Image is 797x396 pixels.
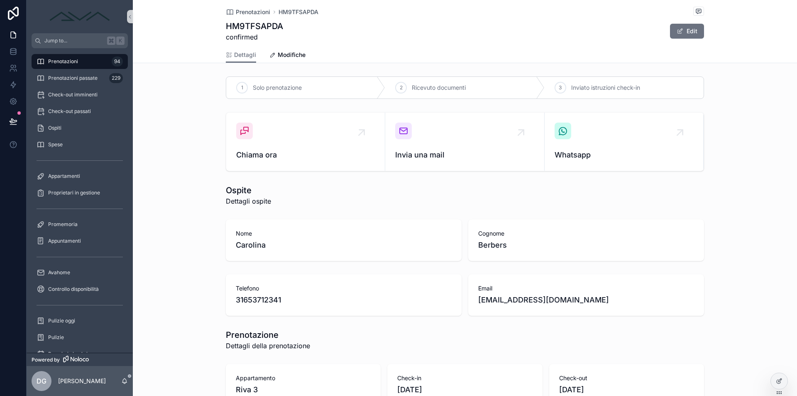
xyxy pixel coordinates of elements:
[48,286,99,293] span: Controllo disponibilità
[48,125,61,131] span: Ospiti
[395,149,534,161] span: Invia una mail
[226,184,271,196] h1: Ospite
[27,353,133,366] a: Powered by
[48,91,98,98] span: Check-out imminenti
[478,229,694,238] span: Cognome
[236,294,452,306] span: 31653712341
[37,376,46,386] span: DG
[226,20,283,32] h1: HM9TFSAPDA
[32,347,128,362] a: Prossimi check-in
[226,341,310,351] span: Dettagli della prenotazione
[48,238,81,244] span: Appuntamenti
[226,196,271,206] span: Dettagli ospite
[478,284,694,293] span: Email
[32,234,128,248] a: Appuntamenti
[234,51,256,59] span: Dettagli
[397,374,532,382] span: Check-in
[226,329,310,341] h1: Prenotazione
[32,313,128,328] a: Pulizie oggi
[226,47,256,63] a: Dettagli
[670,24,704,39] button: Edit
[236,374,371,382] span: Appartamento
[48,189,100,196] span: Proprietari in gestione
[478,239,694,251] span: Berbers
[236,8,270,16] span: Prenotazioni
[109,73,123,83] div: 229
[48,58,78,65] span: Prenotazioni
[32,169,128,184] a: Appartamenti
[32,54,128,69] a: Prenotazioni94
[48,269,70,276] span: Avahome
[32,121,128,135] a: Ospiti
[236,229,452,238] span: Nome
[226,8,270,16] a: Prenotazioni
[236,284,452,293] span: Telefono
[236,239,452,251] span: Carolina
[46,10,113,23] img: App logo
[269,47,306,64] a: Modifiche
[32,185,128,200] a: Proprietari in gestione
[412,84,466,92] span: Ricevuto documenti
[478,294,694,306] span: [EMAIL_ADDRESS][DOMAIN_NAME]
[117,37,124,44] span: K
[48,221,78,228] span: Promemoria
[48,317,75,324] span: Pulizie oggi
[32,137,128,152] a: Spese
[48,173,80,180] span: Appartamenti
[236,384,371,396] span: Riva 3
[48,75,98,81] span: Prenotazioni passate
[32,71,128,86] a: Prenotazioni passate229
[236,149,375,161] span: Chiama ora
[571,84,640,92] span: Inviato istruzioni check-in
[32,33,128,48] button: Jump to...K
[385,113,544,171] a: Invia una mail
[559,84,562,91] span: 3
[32,87,128,102] a: Check-out imminenti
[253,84,302,92] span: Solo prenotazione
[48,334,64,341] span: Pulizie
[226,32,283,42] span: confirmed
[32,217,128,232] a: Promemoria
[58,377,106,385] p: [PERSON_NAME]
[559,374,694,382] span: Check-out
[559,384,694,396] span: [DATE]
[32,330,128,345] a: Pulizie
[397,384,532,396] span: [DATE]
[27,48,133,353] div: scrollable content
[48,108,91,115] span: Check-out passati
[400,84,403,91] span: 2
[112,57,123,66] div: 94
[545,113,704,171] a: Whatsapp
[44,37,104,44] span: Jump to...
[32,357,60,363] span: Powered by
[48,351,90,357] span: Prossimi check-in
[555,149,693,161] span: Whatsapp
[279,8,318,16] a: HM9TFSAPDA
[48,141,63,148] span: Spese
[32,104,128,119] a: Check-out passati
[32,265,128,280] a: Avahome
[226,113,385,171] a: Chiama ora
[241,84,243,91] span: 1
[278,51,306,59] span: Modifiche
[32,282,128,297] a: Controllo disponibilità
